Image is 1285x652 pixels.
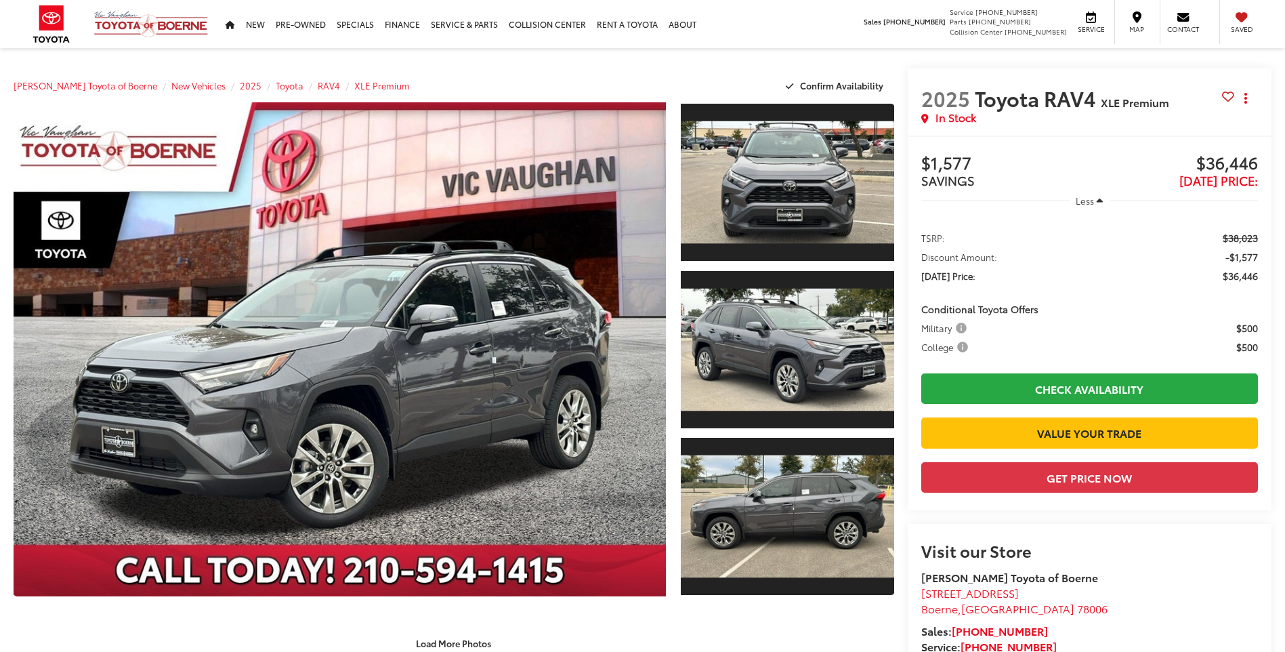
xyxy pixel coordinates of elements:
span: [PHONE_NUMBER] [969,16,1031,26]
span: SAVINGS [921,171,975,189]
span: Boerne [921,600,958,616]
button: College [921,340,973,354]
span: College [921,340,971,354]
a: Expand Photo 2 [681,270,893,430]
span: Collision Center [950,26,1003,37]
span: Map [1122,24,1152,34]
span: 2025 [921,83,970,113]
a: 2025 [240,79,261,91]
a: [PERSON_NAME] Toyota of Boerne [14,79,157,91]
a: Value Your Trade [921,417,1258,448]
span: Parts [950,16,967,26]
span: $38,023 [1223,231,1258,245]
span: Contact [1167,24,1199,34]
a: Expand Photo 3 [681,436,893,596]
span: [PHONE_NUMBER] [975,7,1038,17]
span: Sales [864,16,881,26]
a: [STREET_ADDRESS] Boerne,[GEOGRAPHIC_DATA] 78006 [921,585,1108,616]
a: Check Availability [921,373,1258,404]
button: Get Price Now [921,462,1258,493]
span: Conditional Toyota Offers [921,302,1038,316]
span: [DATE] Price: [921,269,975,283]
a: [PHONE_NUMBER] [952,623,1048,638]
a: XLE Premium [354,79,410,91]
a: New Vehicles [171,79,226,91]
span: $36,446 [1223,269,1258,283]
a: Expand Photo 1 [681,102,893,262]
img: 2025 Toyota RAV4 XLE Premium [679,455,896,578]
span: In Stock [935,110,976,125]
strong: [PERSON_NAME] Toyota of Boerne [921,569,1098,585]
button: Less [1070,188,1110,213]
span: Less [1076,195,1094,207]
span: dropdown dots [1244,93,1247,104]
strong: Sales: [921,623,1048,638]
span: $36,446 [1089,154,1258,174]
img: 2025 Toyota RAV4 XLE Premium [679,288,896,411]
a: Expand Photo 0 [14,102,666,596]
span: [PHONE_NUMBER] [883,16,946,26]
span: [GEOGRAPHIC_DATA] [961,600,1074,616]
span: Service [950,7,973,17]
span: [STREET_ADDRESS] [921,585,1019,600]
a: Toyota [276,79,303,91]
span: 78006 [1077,600,1108,616]
span: $500 [1236,340,1258,354]
h2: Visit our Store [921,542,1258,559]
span: Service [1076,24,1106,34]
span: Toyota RAV4 [975,83,1101,113]
img: 2025 Toyota RAV4 XLE Premium [679,121,896,244]
span: Discount Amount: [921,250,997,264]
span: $1,577 [921,154,1090,174]
span: TSRP: [921,231,945,245]
img: Vic Vaughan Toyota of Boerne [93,10,209,38]
span: $500 [1236,321,1258,335]
img: 2025 Toyota RAV4 XLE Premium [7,100,673,599]
span: , [921,600,1108,616]
button: Military [921,321,971,335]
a: RAV4 [318,79,340,91]
span: Military [921,321,969,335]
span: XLE Premium [1101,94,1169,110]
span: Saved [1227,24,1257,34]
button: Actions [1234,86,1258,110]
span: [DATE] Price: [1179,171,1258,189]
span: Confirm Availability [800,79,883,91]
span: [PHONE_NUMBER] [1005,26,1067,37]
button: Confirm Availability [778,74,894,98]
span: -$1,577 [1225,250,1258,264]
